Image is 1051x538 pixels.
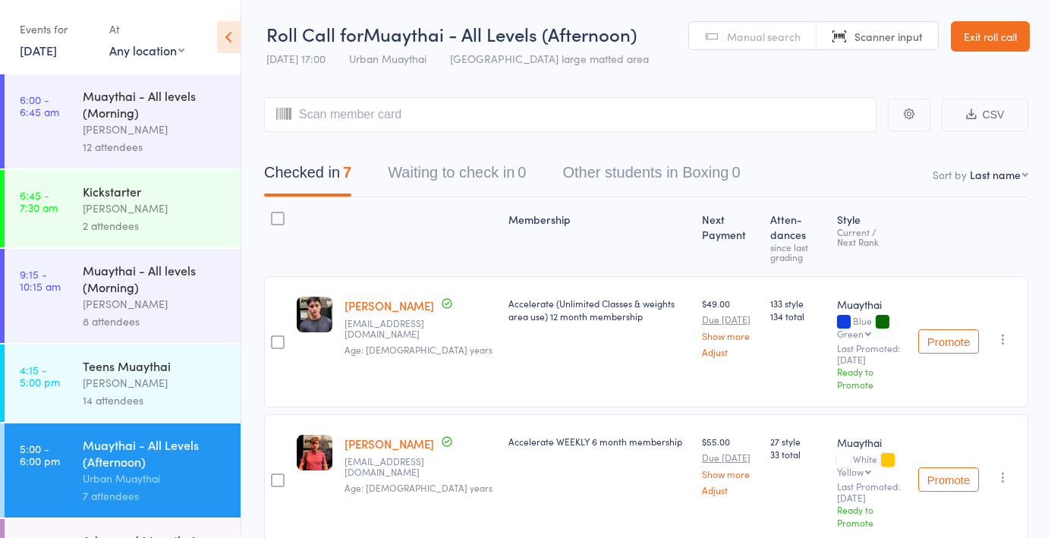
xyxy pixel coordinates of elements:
[5,170,241,247] a: 6:45 -7:30 amKickstarter[PERSON_NAME]2 attendees
[266,51,326,66] span: [DATE] 17:00
[837,365,906,391] div: Ready to Promote
[702,314,758,325] small: Due [DATE]
[770,448,824,461] span: 33 total
[696,204,764,269] div: Next Payment
[837,343,906,365] small: Last Promoted: [DATE]
[727,29,801,44] span: Manual search
[83,392,228,409] div: 14 attendees
[20,189,58,213] time: 6:45 - 7:30 am
[349,51,426,66] span: Urban Muaythai
[770,435,824,448] span: 27 style
[388,156,526,197] button: Waiting to check in0
[508,297,690,322] div: Accelerate (Unlimited Classes & weights area use) 12 month membership
[732,164,740,181] div: 0
[109,17,184,42] div: At
[83,138,228,156] div: 12 attendees
[837,316,906,338] div: Blue
[83,374,228,392] div: [PERSON_NAME]
[83,183,228,200] div: Kickstarter
[5,345,241,422] a: 4:15 -5:00 pmTeens Muaythai[PERSON_NAME]14 attendees
[702,485,758,495] a: Adjust
[363,21,637,46] span: Muaythai - All Levels (Afternoon)
[854,29,923,44] span: Scanner input
[770,297,824,310] span: 133 style
[450,51,649,66] span: [GEOGRAPHIC_DATA] large matted area
[264,156,351,197] button: Checked in7
[5,423,241,518] a: 5:00 -6:00 pmMuaythai - All Levels (Afternoon)Urban Muaythai7 attendees
[837,503,906,529] div: Ready to Promote
[5,249,241,343] a: 9:15 -10:15 amMuaythai - All levels (Morning)[PERSON_NAME]8 attendees
[83,295,228,313] div: [PERSON_NAME]
[508,435,690,448] div: Accelerate WEEKLY 6 month membership
[831,204,912,269] div: Style
[297,435,332,470] img: image1752135000.png
[837,297,906,312] div: Muaythai
[951,21,1030,52] a: Exit roll call
[83,87,228,121] div: Muaythai - All levels (Morning)
[918,329,979,354] button: Promote
[345,343,492,356] span: Age: [DEMOGRAPHIC_DATA] years
[770,242,824,262] div: since last grading
[837,467,864,477] div: Yellow
[83,262,228,295] div: Muaythai - All levels (Morning)
[83,217,228,234] div: 2 attendees
[345,481,492,494] span: Age: [DEMOGRAPHIC_DATA] years
[83,436,228,470] div: Muaythai - All Levels (Afternoon)
[264,97,876,132] input: Scan member card
[20,442,60,467] time: 5:00 - 6:00 pm
[20,17,94,42] div: Events for
[918,467,979,492] button: Promote
[702,452,758,463] small: Due [DATE]
[83,487,228,505] div: 7 attendees
[837,454,906,477] div: White
[83,470,228,487] div: Urban Muaythai
[266,21,363,46] span: Roll Call for
[343,164,351,181] div: 7
[502,204,696,269] div: Membership
[83,200,228,217] div: [PERSON_NAME]
[837,329,864,338] div: Green
[518,164,526,181] div: 0
[109,42,184,58] div: Any location
[345,318,496,340] small: luisarana109@gmail.com
[702,297,758,357] div: $49.00
[770,310,824,322] span: 134 total
[764,204,830,269] div: Atten­dances
[5,74,241,168] a: 6:00 -6:45 amMuaythai - All levels (Morning)[PERSON_NAME]12 attendees
[83,313,228,330] div: 8 attendees
[702,347,758,357] a: Adjust
[345,297,434,313] a: [PERSON_NAME]
[20,93,59,118] time: 6:00 - 6:45 am
[702,331,758,341] a: Show more
[942,99,1028,131] button: CSV
[933,167,967,182] label: Sort by
[702,435,758,495] div: $55.00
[20,268,61,292] time: 9:15 - 10:15 am
[83,357,228,374] div: Teens Muaythai
[20,42,57,58] a: [DATE]
[20,363,60,388] time: 4:15 - 5:00 pm
[702,469,758,479] a: Show more
[562,156,740,197] button: Other students in Boxing0
[83,121,228,138] div: [PERSON_NAME]
[837,435,906,450] div: Muaythai
[837,227,906,247] div: Current / Next Rank
[970,167,1021,182] div: Last name
[345,436,434,451] a: [PERSON_NAME]
[297,297,332,332] img: image1713862364.png
[837,481,906,503] small: Last Promoted: [DATE]
[345,456,496,478] small: Joshcolwell2001@gmail.com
